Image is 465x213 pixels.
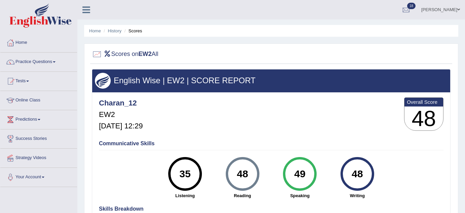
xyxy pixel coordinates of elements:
[217,192,268,199] strong: Reading
[404,106,443,131] h3: 48
[288,160,312,188] div: 49
[275,192,325,199] strong: Speaking
[99,141,443,147] h4: Communicative Skills
[139,51,152,57] b: EW2
[0,72,77,89] a: Tests
[99,122,143,130] h5: [DATE] 12:29
[407,99,441,105] b: Overall Score
[0,168,77,185] a: Your Account
[0,129,77,146] a: Success Stories
[0,33,77,50] a: Home
[0,91,77,108] a: Online Class
[0,110,77,127] a: Predictions
[0,53,77,69] a: Practice Questions
[407,3,416,9] span: 18
[123,28,142,34] li: Scores
[89,28,101,33] a: Home
[160,192,211,199] strong: Listening
[95,73,111,89] img: wings.png
[99,99,143,107] h4: Charan_12
[92,49,158,59] h2: Scores on All
[332,192,383,199] strong: Writing
[99,111,143,119] h5: EW2
[108,28,121,33] a: History
[0,149,77,165] a: Strategy Videos
[95,76,448,85] h3: English Wise | EW2 | SCORE REPORT
[99,206,443,212] h4: Skills Breakdown
[345,160,369,188] div: 48
[230,160,255,188] div: 48
[173,160,197,188] div: 35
